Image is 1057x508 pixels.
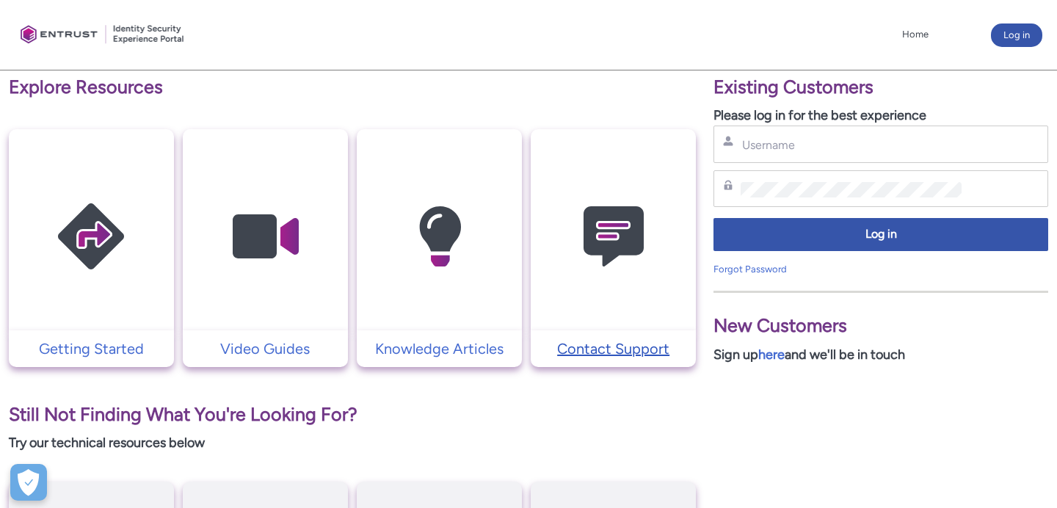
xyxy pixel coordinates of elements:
a: Contact Support [531,338,696,360]
p: Contact Support [538,338,689,360]
a: Video Guides [183,338,348,360]
button: Log in [991,23,1042,47]
p: Explore Resources [9,73,696,101]
p: Video Guides [190,338,341,360]
p: New Customers [713,312,1048,340]
button: Log in [713,218,1048,251]
img: Contact Support [544,158,683,316]
p: Sign up and we'll be in touch [713,345,1048,365]
p: Existing Customers [713,73,1048,101]
button: Open Preferences [10,464,47,501]
a: Forgot Password [713,264,787,275]
a: here [758,346,785,363]
span: Log in [723,226,1039,243]
p: Still Not Finding What You're Looking For? [9,401,696,429]
p: Please log in for the best experience [713,106,1048,126]
a: Getting Started [9,338,174,360]
img: Knowledge Articles [370,158,509,316]
a: Knowledge Articles [357,338,522,360]
a: Home [898,23,932,46]
p: Try our technical resources below [9,433,696,453]
img: Getting Started [21,158,161,316]
input: Username [741,137,962,153]
img: Video Guides [195,158,335,316]
div: Cookie Preferences [10,464,47,501]
p: Knowledge Articles [364,338,515,360]
p: Getting Started [16,338,167,360]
